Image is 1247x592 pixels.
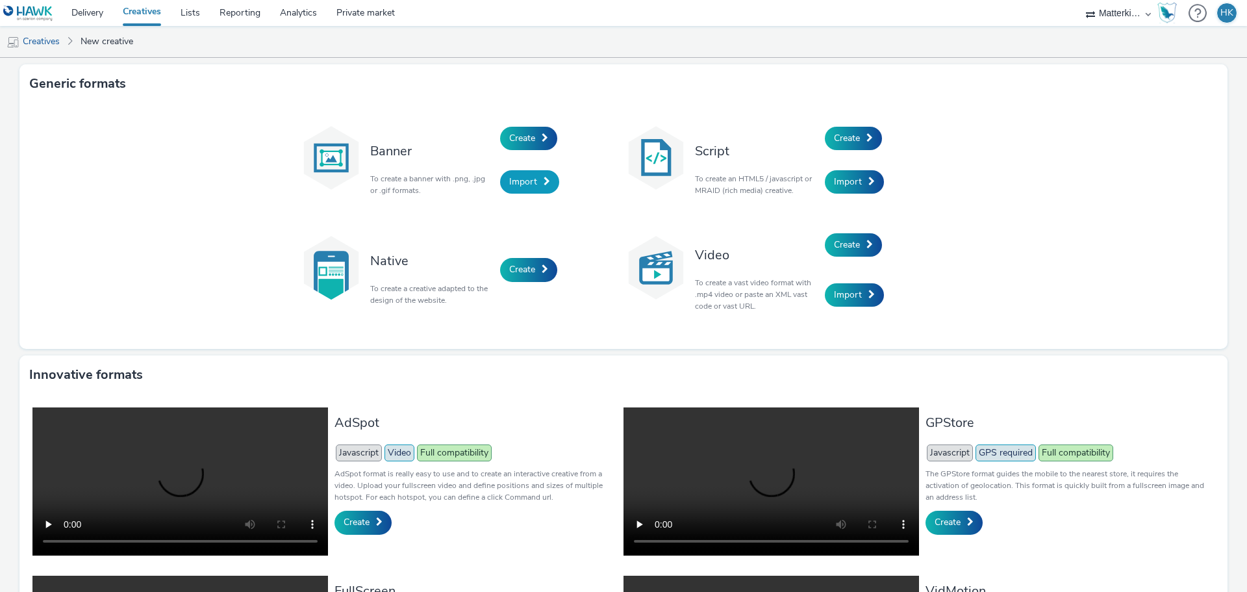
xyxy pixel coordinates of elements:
[623,125,688,190] img: code.svg
[29,365,143,385] h3: Innovative formats
[1157,3,1177,23] img: Hawk Academy
[336,444,382,461] span: Javascript
[6,36,19,49] img: mobile
[3,5,53,21] img: undefined Logo
[500,127,557,150] a: Create
[695,277,818,312] p: To create a vast video format with .mp4 video or paste an XML vast code or vast URL.
[344,516,370,528] span: Create
[334,414,617,431] h3: AdSpot
[976,444,1036,461] span: GPS required
[695,173,818,196] p: To create an HTML5 / javascript or MRAID (rich media) creative.
[299,235,364,300] img: native.svg
[370,252,494,270] h3: Native
[695,246,818,264] h3: Video
[74,26,140,57] a: New creative
[935,516,961,528] span: Create
[1157,3,1182,23] a: Hawk Academy
[926,414,1208,431] h3: GPStore
[509,132,535,144] span: Create
[29,74,126,94] h3: Generic formats
[825,170,884,194] a: Import
[927,444,973,461] span: Javascript
[1039,444,1113,461] span: Full compatibility
[834,238,860,251] span: Create
[825,127,882,150] a: Create
[334,511,392,534] a: Create
[834,175,862,188] span: Import
[834,132,860,144] span: Create
[500,258,557,281] a: Create
[370,283,494,306] p: To create a creative adapted to the design of the website.
[926,511,983,534] a: Create
[500,170,559,194] a: Import
[825,233,882,257] a: Create
[384,444,414,461] span: Video
[509,175,537,188] span: Import
[1220,3,1233,23] div: HK
[334,468,617,503] p: AdSpot format is really easy to use and to create an interactive creative from a video. Upload yo...
[509,263,535,276] span: Create
[623,235,688,300] img: video.svg
[926,468,1208,503] p: The GPStore format guides the mobile to the nearest store, it requires the activation of geolocat...
[417,444,492,461] span: Full compatibility
[695,142,818,160] h3: Script
[299,125,364,190] img: banner.svg
[834,289,862,301] span: Import
[370,173,494,196] p: To create a banner with .png, .jpg or .gif formats.
[825,283,884,307] a: Import
[370,142,494,160] h3: Banner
